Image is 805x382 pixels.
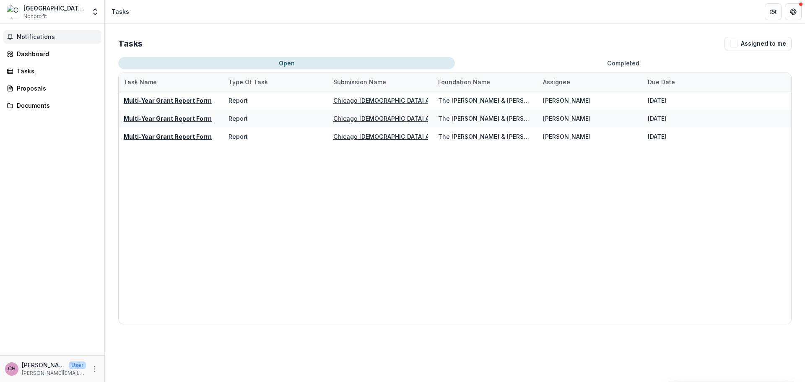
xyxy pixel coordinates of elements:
h2: Tasks [118,39,143,49]
div: [DATE] [648,132,667,141]
a: Tasks [3,64,101,78]
nav: breadcrumb [108,5,132,18]
div: The [PERSON_NAME] & [PERSON_NAME] [438,132,533,141]
div: Documents [17,101,94,110]
a: Multi-Year Grant Report Form [124,115,212,122]
a: Dashboard [3,47,101,61]
div: Assignee [538,78,575,86]
div: Casey Harris [8,366,16,372]
div: Tasks [112,7,129,16]
span: Nonprofit [23,13,47,20]
div: Report [229,132,248,141]
div: The [PERSON_NAME] & [PERSON_NAME] [438,96,533,105]
div: Due Date [643,73,748,91]
div: Foundation Name [433,78,495,86]
div: [PERSON_NAME] [543,114,591,123]
p: User [69,361,86,369]
img: Chicago Jesuit Academy [7,5,20,18]
a: Multi-Year Grant Report Form [124,133,212,140]
div: [PERSON_NAME] [543,96,591,105]
div: Type of Task [223,73,328,91]
p: [PERSON_NAME][EMAIL_ADDRESS][DOMAIN_NAME] [22,369,86,377]
div: [GEOGRAPHIC_DATA][DEMOGRAPHIC_DATA] [23,4,86,13]
div: [DATE] [648,96,667,105]
div: Assignee [538,73,643,91]
div: Task Name [119,78,162,86]
div: Foundation Name [433,73,538,91]
a: Documents [3,99,101,112]
a: Chicago [DEMOGRAPHIC_DATA] Academy - 2024 - [PERSON_NAME] & [PERSON_NAME] Foundation - Returning ... [333,97,694,104]
div: Report [229,96,248,105]
div: Proposals [17,84,94,93]
button: Assigned to me [724,37,792,50]
div: Task Name [119,73,223,91]
div: Tasks [17,67,94,75]
div: Due Date [643,78,680,86]
button: Get Help [785,3,802,20]
p: [PERSON_NAME] [22,361,65,369]
a: Chicago [DEMOGRAPHIC_DATA] Academy - 2024 - [PERSON_NAME] & [PERSON_NAME] Foundation - Returning ... [333,115,694,122]
div: Submission Name [328,78,391,86]
div: Dashboard [17,49,94,58]
button: Notifications [3,30,101,44]
span: Notifications [17,34,98,41]
button: Open entity switcher [89,3,101,20]
div: Submission Name [328,73,433,91]
div: [PERSON_NAME] [543,132,591,141]
button: More [89,364,99,374]
div: The [PERSON_NAME] & [PERSON_NAME] [438,114,533,123]
div: Type of Task [223,78,273,86]
a: Chicago [DEMOGRAPHIC_DATA] Academy - 2024 - [PERSON_NAME] & [PERSON_NAME] Foundation - Returning ... [333,133,694,140]
div: Report [229,114,248,123]
button: Completed [455,57,792,69]
a: Proposals [3,81,101,95]
button: Partners [765,3,782,20]
div: [DATE] [648,114,667,123]
a: Multi-Year Grant Report Form [124,97,212,104]
button: Open [118,57,455,69]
